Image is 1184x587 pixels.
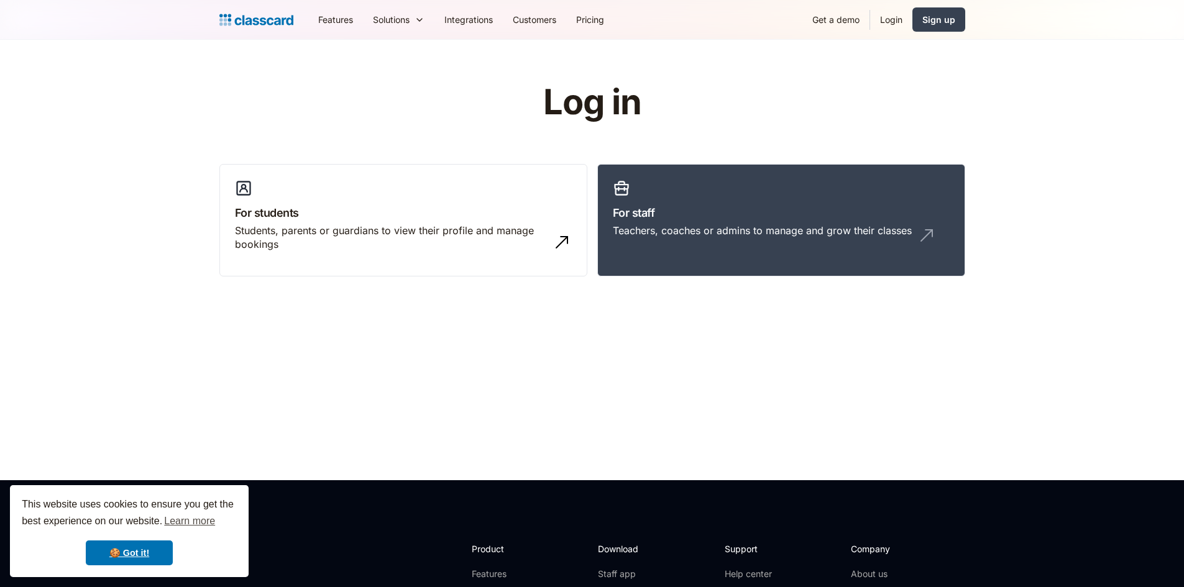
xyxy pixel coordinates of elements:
[851,568,934,580] a: About us
[472,568,538,580] a: Features
[598,568,649,580] a: Staff app
[613,224,912,237] div: Teachers, coaches or admins to manage and grow their classes
[162,512,217,530] a: learn more about cookies
[870,6,912,34] a: Login
[395,83,789,122] h1: Log in
[802,6,870,34] a: Get a demo
[22,497,237,530] span: This website uses cookies to ensure you get the best experience on our website.
[725,542,775,555] h2: Support
[922,13,955,26] div: Sign up
[566,6,614,34] a: Pricing
[851,542,934,555] h2: Company
[86,540,173,565] a: dismiss cookie message
[219,164,587,277] a: For studentsStudents, parents or guardians to view their profile and manage bookings
[10,485,249,577] div: cookieconsent
[235,204,572,221] h3: For students
[613,204,950,221] h3: For staff
[235,224,547,252] div: Students, parents or guardians to view their profile and manage bookings
[597,164,965,277] a: For staffTeachers, coaches or admins to manage and grow their classes
[503,6,566,34] a: Customers
[308,6,363,34] a: Features
[434,6,503,34] a: Integrations
[912,7,965,32] a: Sign up
[373,13,410,26] div: Solutions
[598,542,649,555] h2: Download
[219,11,293,29] a: Logo
[725,568,775,580] a: Help center
[363,6,434,34] div: Solutions
[472,542,538,555] h2: Product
